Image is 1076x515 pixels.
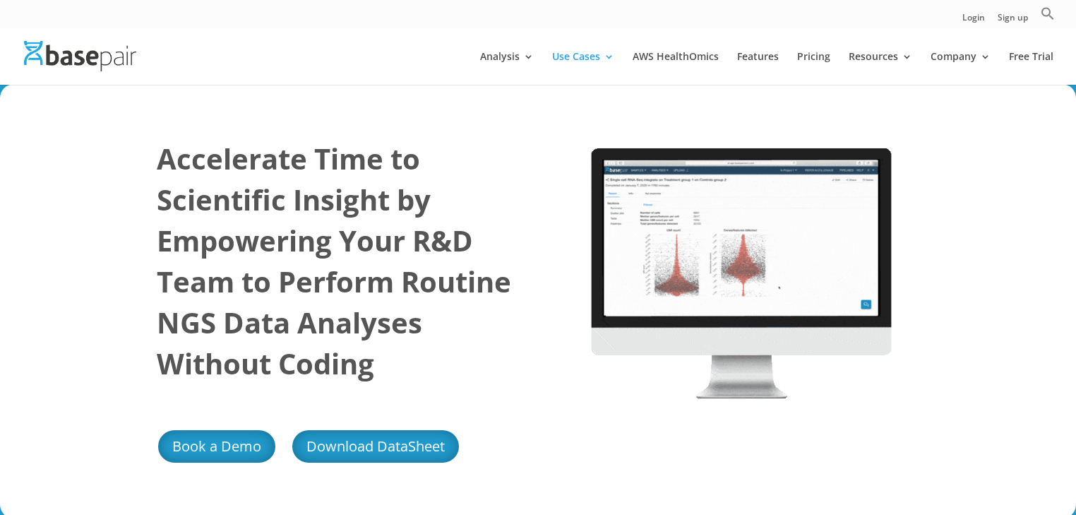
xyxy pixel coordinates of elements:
[633,52,719,85] a: AWS HealthOmics
[1041,6,1055,28] a: Search Icon Link
[1005,444,1059,498] iframe: Drift Widget Chat Controller
[157,429,277,464] a: Book a Demo
[579,139,904,422] img: Single Cell RNA-Seq New Gif
[962,13,985,28] a: Login
[24,41,136,71] img: Basepair
[552,52,614,85] a: Use Cases
[291,429,460,464] a: Download DataSheet
[1041,6,1055,20] svg: Search
[931,52,991,85] a: Company
[998,13,1028,28] a: Sign up
[849,52,912,85] a: Resources
[157,139,511,383] strong: Accelerate Time to Scientific Insight by Empowering Your R&D Team to Perform Routine NGS Data Ana...
[1009,52,1053,85] a: Free Trial
[480,52,534,85] a: Analysis
[797,52,830,85] a: Pricing
[737,52,779,85] a: Features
